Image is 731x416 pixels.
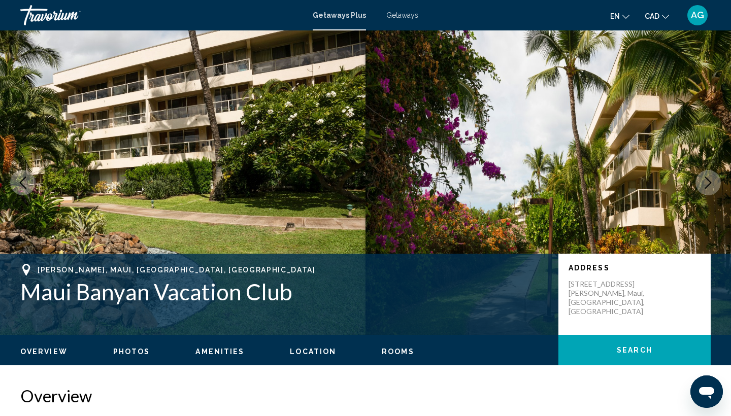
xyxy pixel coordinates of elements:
iframe: Button to launch messaging window [690,375,723,408]
span: Rooms [382,348,414,356]
span: Overview [20,348,68,356]
button: Search [558,335,711,365]
button: Previous image [10,170,36,195]
button: User Menu [684,5,711,26]
span: Photos [113,348,150,356]
h1: Maui Banyan Vacation Club [20,279,548,305]
a: Travorium [20,5,303,25]
button: Change currency [645,9,669,23]
span: en [610,12,620,20]
span: CAD [645,12,659,20]
span: AG [691,10,704,20]
span: Location [290,348,336,356]
span: [PERSON_NAME], Maui, [GEOGRAPHIC_DATA], [GEOGRAPHIC_DATA] [38,266,316,274]
p: Address [569,264,701,272]
button: Overview [20,347,68,356]
a: Getaways Plus [313,11,366,19]
button: Photos [113,347,150,356]
p: [STREET_ADDRESS] [PERSON_NAME], Maui, [GEOGRAPHIC_DATA], [GEOGRAPHIC_DATA] [569,280,650,316]
button: Next image [695,170,721,195]
span: Amenities [195,348,244,356]
button: Location [290,347,336,356]
button: Rooms [382,347,414,356]
button: Change language [610,9,629,23]
button: Amenities [195,347,244,356]
span: Search [617,346,652,355]
h2: Overview [20,386,711,406]
a: Getaways [386,11,418,19]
